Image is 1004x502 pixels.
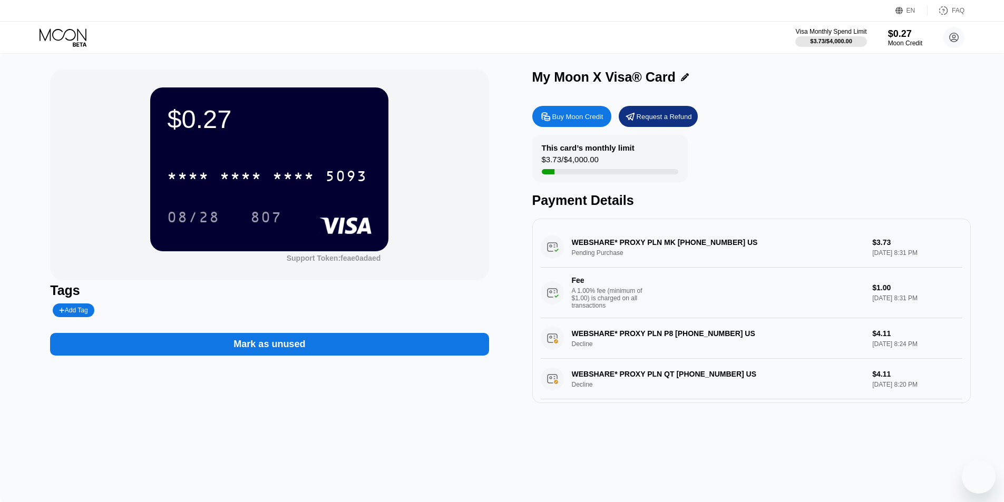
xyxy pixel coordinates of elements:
div: EN [906,7,915,14]
div: Buy Moon Credit [552,112,603,121]
div: Moon Credit [888,40,922,47]
div: Visa Monthly Spend Limit$3.73/$4,000.00 [795,28,866,47]
div: Add Tag [59,307,87,314]
div: Support Token: feae0adaed [287,254,381,262]
div: Request a Refund [637,112,692,121]
div: Mark as unused [233,338,305,350]
div: $3.73 / $4,000.00 [810,38,852,44]
div: [DATE] 8:31 PM [872,294,962,302]
div: $0.27Moon Credit [888,28,922,47]
iframe: Button to launch messaging window [962,460,996,494]
div: $3.73 / $4,000.00 [542,155,599,169]
div: Visa Monthly Spend Limit [795,28,866,35]
div: 5093 [325,169,367,186]
div: 08/28 [167,210,220,227]
div: Mark as unused [50,322,489,356]
div: 807 [242,204,290,230]
div: 08/28 [159,204,228,230]
div: Support Token:feae0adaed [287,254,381,262]
div: Buy Moon Credit [532,106,611,127]
div: $0.27 [888,28,922,40]
div: $1.00 [872,283,962,292]
div: EN [895,5,928,16]
div: $0.27 [167,104,372,134]
div: This card’s monthly limit [542,143,635,152]
div: Request a Refund [619,106,698,127]
div: FeeA 1.00% fee (minimum of $1.00) is charged on all transactions$1.00[DATE] 8:31 PM [541,268,962,318]
div: Add Tag [53,303,94,317]
div: FAQ [952,7,964,14]
div: Tags [50,283,489,298]
div: Fee [572,276,646,284]
div: FAQ [928,5,964,16]
div: My Moon X Visa® Card [532,70,676,85]
div: 807 [250,210,282,227]
div: A 1.00% fee (minimum of $1.00) is charged on all transactions [572,287,651,309]
div: Payment Details [532,193,971,208]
